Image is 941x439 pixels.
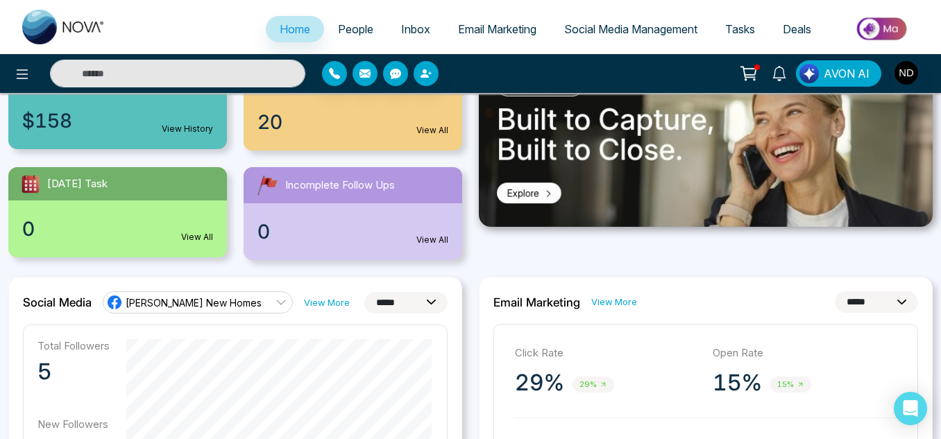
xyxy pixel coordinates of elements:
img: Nova CRM Logo [22,10,105,44]
a: People [324,16,387,42]
span: 15% [770,377,811,393]
img: . [479,56,933,227]
a: Deals [769,16,825,42]
button: AVON AI [796,60,881,87]
p: 29% [515,369,564,397]
span: 20 [257,107,282,137]
a: Tasks [711,16,769,42]
h2: Email Marketing [493,295,580,309]
a: View More [304,296,350,309]
span: Tasks [725,22,755,36]
img: todayTask.svg [19,173,42,195]
a: New Leads20View All [235,56,470,150]
p: New Followers [37,418,110,431]
span: [DATE] Task [47,176,108,192]
a: Email Marketing [444,16,550,42]
h2: Social Media [23,295,92,309]
div: Open Intercom Messenger [894,392,927,425]
span: Deals [783,22,811,36]
span: People [338,22,373,36]
a: Home [266,16,324,42]
a: View All [416,234,448,246]
a: View History [162,123,213,135]
p: Open Rate [713,345,897,361]
span: 0 [257,217,270,246]
a: Inbox [387,16,444,42]
span: [PERSON_NAME] New Homes [126,296,262,309]
span: AVON AI [824,65,870,82]
a: View All [181,231,213,243]
p: 5 [37,358,110,386]
img: User Avatar [895,61,918,85]
img: followUps.svg [255,173,280,198]
span: 0 [22,214,35,243]
p: Click Rate [515,345,699,361]
p: Total Followers [37,339,110,352]
span: Incomplete Follow Ups [285,178,395,193]
a: View All [416,124,448,137]
p: 15% [713,369,762,397]
span: 29% [573,377,614,393]
span: Inbox [401,22,430,36]
a: Incomplete Follow Ups0View All [235,167,470,260]
span: Email Marketing [458,22,536,36]
a: Social Media Management [550,16,711,42]
img: Lead Flow [799,64,819,83]
a: View More [591,295,637,309]
img: Market-place.gif [832,13,933,44]
span: Home [280,22,310,36]
span: $158 [22,106,72,135]
span: Social Media Management [564,22,697,36]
